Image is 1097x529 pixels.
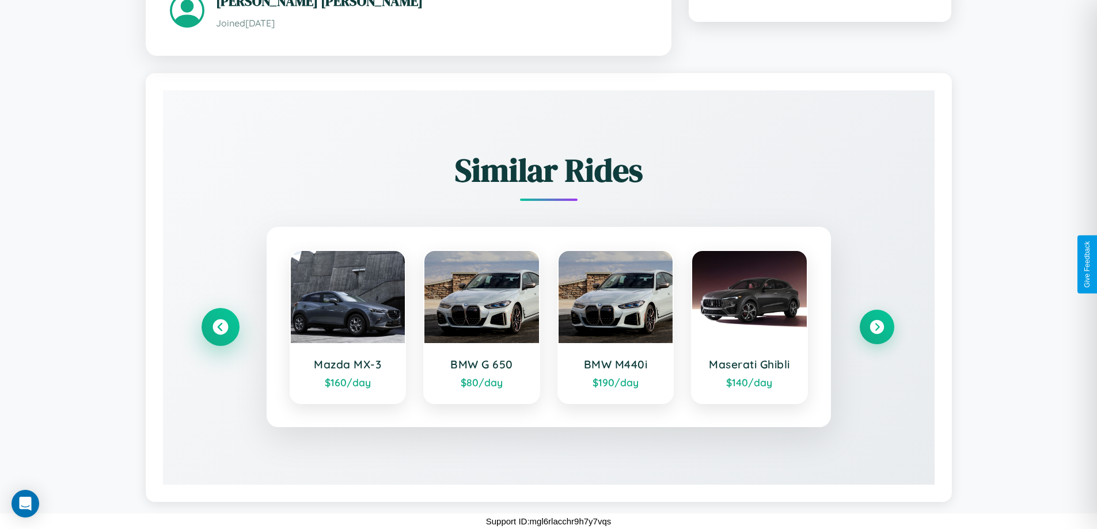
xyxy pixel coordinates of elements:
h3: BMW M440i [570,357,662,371]
a: BMW G 650$80/day [423,250,540,404]
div: Give Feedback [1083,241,1091,288]
a: Maserati Ghibli$140/day [691,250,808,404]
div: $ 160 /day [302,376,394,389]
div: Open Intercom Messenger [12,490,39,517]
div: $ 140 /day [704,376,795,389]
h2: Similar Rides [203,148,894,192]
p: Joined [DATE] [216,15,647,32]
a: Mazda MX-3$160/day [290,250,407,404]
h3: Maserati Ghibli [704,357,795,371]
p: Support ID: mgl6rlacchr9h7y7vqs [486,513,612,529]
h3: BMW G 650 [436,357,527,371]
a: BMW M440i$190/day [557,250,674,404]
div: $ 80 /day [436,376,527,389]
h3: Mazda MX-3 [302,357,394,371]
div: $ 190 /day [570,376,662,389]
